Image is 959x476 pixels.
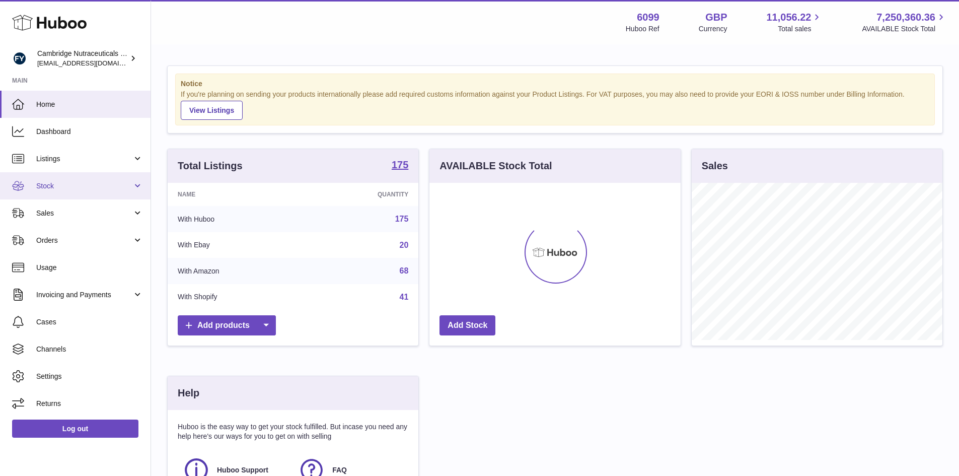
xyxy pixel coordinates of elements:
img: huboo@camnutra.com [12,51,27,66]
span: Returns [36,399,143,409]
a: Log out [12,420,138,438]
span: Total sales [778,24,823,34]
span: AVAILABLE Stock Total [862,24,947,34]
strong: 6099 [637,11,659,24]
span: Stock [36,181,132,191]
span: Settings [36,372,143,381]
div: Huboo Ref [626,24,659,34]
a: 11,056.22 Total sales [766,11,823,34]
span: Orders [36,236,132,245]
span: [EMAIL_ADDRESS][DOMAIN_NAME] [37,59,148,67]
strong: GBP [705,11,727,24]
a: 7,250,360.36 AVAILABLE Stock Total [862,11,947,34]
span: Invoicing and Payments [36,290,132,300]
span: Channels [36,345,143,354]
span: Dashboard [36,127,143,137]
span: Sales [36,209,132,218]
span: Usage [36,263,143,273]
span: Cases [36,317,143,327]
div: Currency [699,24,727,34]
div: Cambridge Nutraceuticals Ltd [37,49,128,68]
span: Listings [36,154,132,164]
span: 7,250,360.36 [876,11,935,24]
span: Home [36,100,143,109]
span: 11,056.22 [766,11,811,24]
